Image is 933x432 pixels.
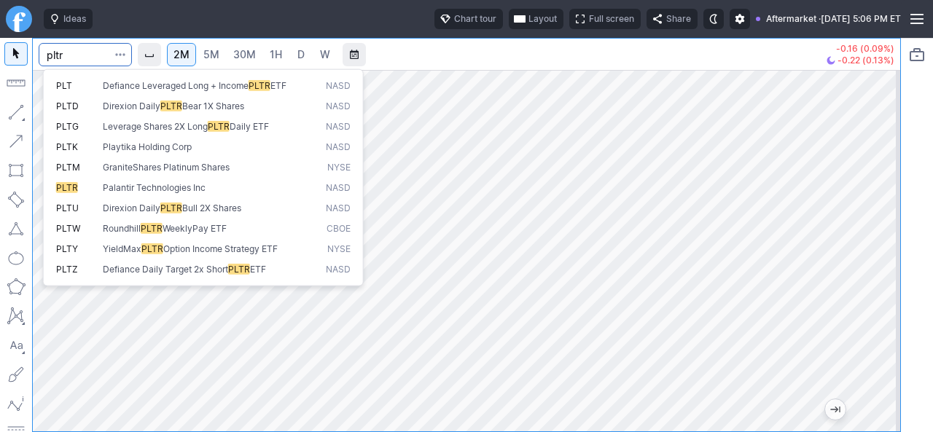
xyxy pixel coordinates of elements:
span: PLTY [56,243,78,254]
span: NASD [326,202,351,214]
span: Full screen [589,12,634,26]
span: Chart tour [454,12,496,26]
button: Arrow [4,130,28,153]
span: YieldMax [103,243,141,254]
span: PLTR [228,263,250,274]
span: CBOE [327,222,351,235]
button: Text [4,334,28,357]
a: 2M [167,43,196,66]
span: NASD [326,181,351,193]
button: Polygon [4,275,28,299]
span: PLTD [56,100,79,111]
a: W [313,43,337,66]
button: Toggle dark mode [703,9,724,29]
span: Ideas [63,12,86,26]
button: Search [110,43,130,66]
button: Layout [509,9,563,29]
span: -0.22 (0.13%) [838,56,894,65]
span: Bull 2X Shares [182,202,241,213]
button: Triangle [4,217,28,240]
span: PLTR [56,181,78,192]
span: PLTM [56,161,80,172]
a: D [289,43,313,66]
button: Interval [138,43,161,66]
button: Mouse [4,42,28,66]
span: Direxion Daily [103,202,160,213]
a: 1H [263,43,289,66]
a: 5M [197,43,226,66]
button: Rectangle [4,159,28,182]
span: ETF [270,79,286,90]
button: Rotated rectangle [4,188,28,211]
span: Direxion Daily [103,100,160,111]
span: 5M [203,48,219,60]
button: Ellipse [4,246,28,270]
span: Leverage Shares 2X Long [103,120,208,131]
span: Palantir Technologies Inc [103,181,206,192]
button: Jump to the most recent bar [825,399,846,420]
p: -0.16 (0.09%) [827,44,894,53]
span: PLTR [208,120,230,131]
span: Roundhill [103,222,141,233]
span: Option Income Strategy ETF [163,243,278,254]
button: Settings [730,9,750,29]
span: Daily ETF [230,120,269,131]
span: PLTR [160,100,182,111]
button: XABCD [4,305,28,328]
span: PLTR [141,222,163,233]
div: Search [43,69,364,286]
span: 1H [270,48,282,60]
span: PLTR [249,79,270,90]
span: 2M [173,48,190,60]
input: Search [39,43,132,66]
span: NASD [326,120,351,133]
span: GraniteShares Platinum Shares [103,161,230,172]
button: Share [647,9,698,29]
span: PLTK [56,141,78,152]
button: Ideas [44,9,93,29]
span: Defiance Leveraged Long + Income [103,79,249,90]
span: PLT [56,79,72,90]
span: Bear 1X Shares [182,100,244,111]
button: Chart tour [434,9,503,29]
span: D [297,48,305,60]
span: PLTR [141,243,163,254]
span: [DATE] 5:06 PM ET [821,12,901,26]
span: ETF [250,263,266,274]
button: Full screen [569,9,641,29]
button: Line [4,101,28,124]
span: WeeklyPay ETF [163,222,227,233]
span: Defiance Daily Target 2x Short [103,263,228,274]
span: NYSE [327,161,351,173]
span: NASD [326,141,351,153]
span: PLTR [160,202,182,213]
span: PLTW [56,222,80,233]
button: Portfolio watchlist [905,43,929,66]
span: 30M [233,48,256,60]
span: NASD [326,263,351,275]
button: Measure [4,71,28,95]
span: PLTZ [56,263,78,274]
span: Playtika Holding Corp [103,141,192,152]
span: NASD [326,79,351,92]
button: Range [343,43,366,66]
span: Share [666,12,691,26]
span: Aftermarket · [766,12,821,26]
span: PLTU [56,202,79,213]
span: W [320,48,330,60]
span: NASD [326,100,351,112]
a: Finviz.com [6,6,32,32]
span: PLTG [56,120,79,131]
button: Brush [4,363,28,386]
a: 30M [227,43,262,66]
button: Elliott waves [4,392,28,415]
span: Layout [528,12,557,26]
span: NYSE [327,243,351,255]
